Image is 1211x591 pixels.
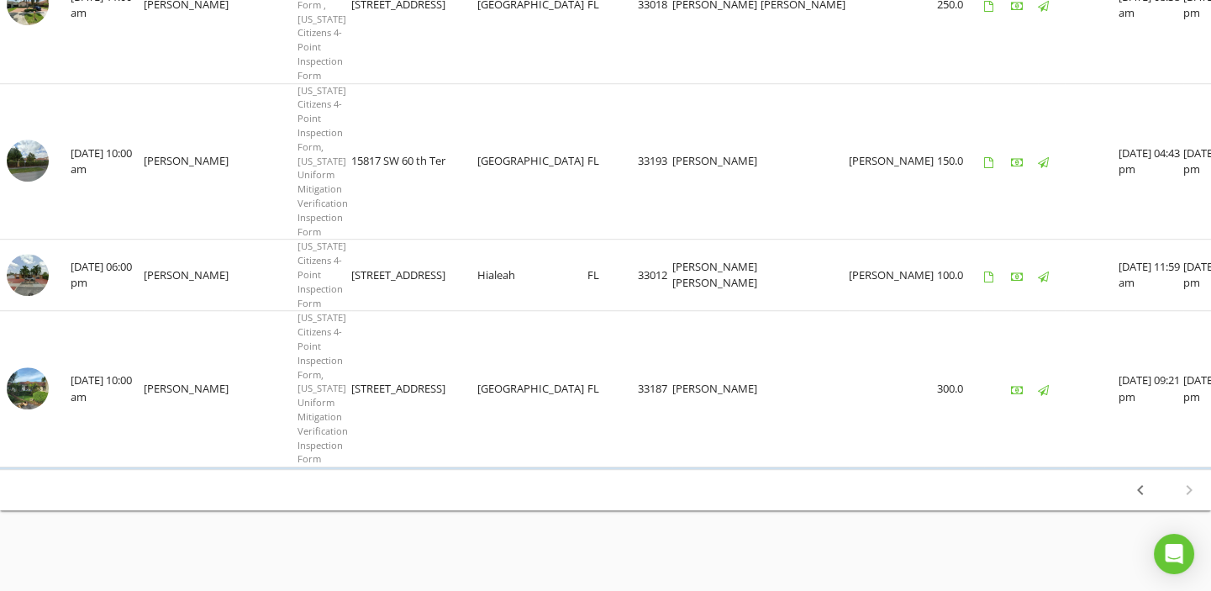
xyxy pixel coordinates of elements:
[1119,311,1183,467] td: [DATE] 09:21 pm
[71,311,144,467] td: [DATE] 10:00 am
[477,83,587,240] td: [GEOGRAPHIC_DATA]
[297,311,348,465] span: [US_STATE] Citizens 4-Point Inspection Form, [US_STATE] Uniform Mitigation Verification Inspectio...
[297,240,346,309] span: [US_STATE] Citizens 4-Point Inspection Form
[351,240,477,311] td: [STREET_ADDRESS]
[7,254,49,296] img: streetview
[638,240,672,311] td: 33012
[937,311,984,467] td: 300.0
[849,83,937,240] td: [PERSON_NAME]
[587,240,638,311] td: FL
[71,240,144,311] td: [DATE] 06:00 pm
[351,311,477,467] td: [STREET_ADDRESS]
[144,83,232,240] td: [PERSON_NAME]
[144,311,232,467] td: [PERSON_NAME]
[672,311,761,467] td: [PERSON_NAME]
[849,240,937,311] td: [PERSON_NAME]
[937,240,984,311] td: 100.0
[638,311,672,467] td: 33187
[638,83,672,240] td: 33193
[477,240,587,311] td: Hialeah
[1130,480,1150,500] i: chevron_left
[7,367,49,409] img: image_processing20241016841tf13p7.jpeg
[351,83,477,240] td: 15817 SW 60 th Ter
[71,83,144,240] td: [DATE] 10:00 am
[1125,475,1156,505] button: Previous page
[672,240,761,311] td: [PERSON_NAME] [PERSON_NAME]
[477,311,587,467] td: [GEOGRAPHIC_DATA]
[144,240,232,311] td: [PERSON_NAME]
[1154,534,1194,574] div: Open Intercom Messenger
[587,83,638,240] td: FL
[1119,83,1183,240] td: [DATE] 04:43 pm
[587,311,638,467] td: FL
[297,84,348,238] span: [US_STATE] Citizens 4-Point Inspection Form, [US_STATE] Uniform Mitigation Verification Inspectio...
[937,83,984,240] td: 150.0
[672,83,761,240] td: [PERSON_NAME]
[1119,240,1183,311] td: [DATE] 11:59 am
[7,140,49,182] img: streetview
